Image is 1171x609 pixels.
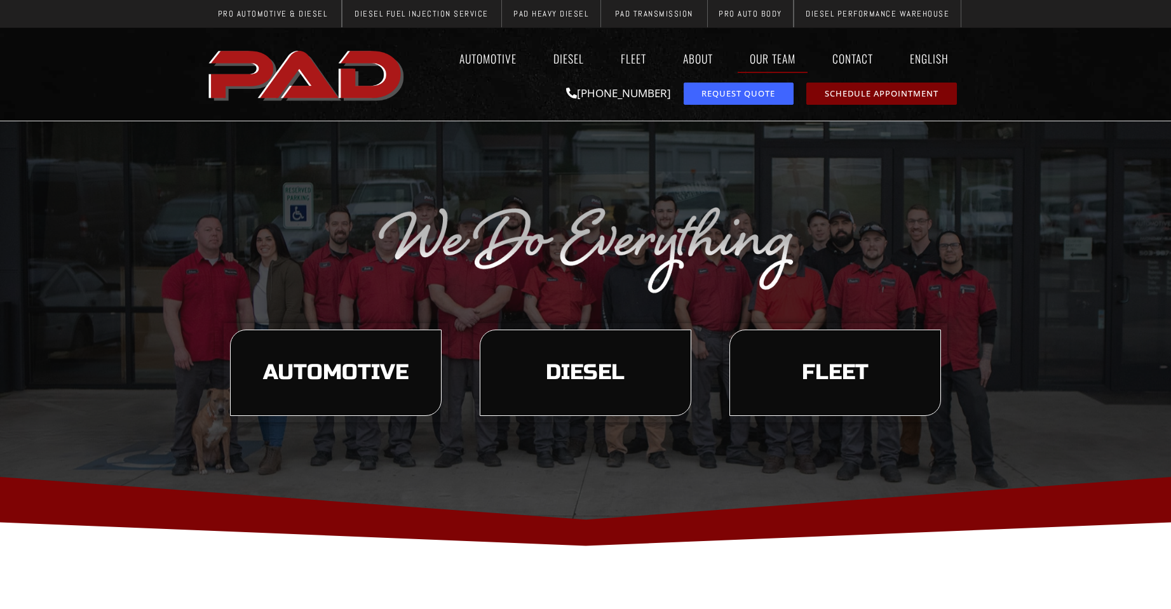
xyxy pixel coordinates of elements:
a: [PHONE_NUMBER] [566,86,671,100]
a: learn more about our diesel services [480,330,691,416]
a: English [898,44,967,73]
a: learn more about our automotive services [230,330,442,416]
a: Contact [820,44,885,73]
span: Pro Auto Body [719,10,782,18]
a: Fleet [609,44,658,73]
a: Automotive [447,44,529,73]
a: schedule repair or service appointment [806,83,957,105]
a: request a service or repair quote [684,83,794,105]
span: Diesel Fuel Injection Service [355,10,489,18]
a: Diesel [541,44,596,73]
a: learn more about our fleet services [729,330,941,416]
span: PAD Transmission [615,10,693,18]
span: Schedule Appointment [825,90,938,98]
span: PAD Heavy Diesel [513,10,588,18]
img: The image displays the phrase "We Do Everything" in a silver, cursive font on a transparent backg... [376,201,795,295]
span: Diesel [546,362,625,384]
span: Fleet [802,362,869,384]
span: Pro Automotive & Diesel [218,10,328,18]
a: pro automotive and diesel home page [205,40,410,109]
a: About [671,44,725,73]
span: Diesel Performance Warehouse [806,10,949,18]
a: Our Team [738,44,808,73]
span: Automotive [263,362,409,384]
span: Request Quote [701,90,775,98]
nav: Menu [410,44,967,73]
img: The image shows the word "PAD" in bold, red, uppercase letters with a slight shadow effect. [205,40,410,109]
